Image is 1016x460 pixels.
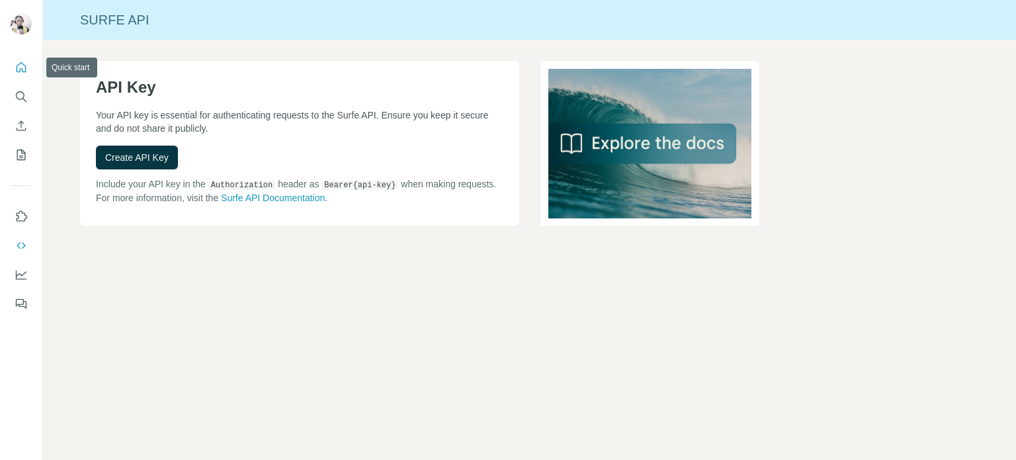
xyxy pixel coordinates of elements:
code: Authorization [208,181,276,190]
p: Include your API key in the header as when making requests. For more information, visit the . [96,177,503,205]
code: Bearer {api-key} [321,181,398,190]
button: My lists [11,143,32,167]
button: Search [11,85,32,109]
a: Surfe API Documentation [221,193,325,203]
button: Create API Key [96,146,178,169]
p: Your API key is essential for authenticating requests to the Surfe API. Ensure you keep it secure... [96,109,503,135]
h1: API Key [96,77,503,98]
button: Feedback [11,292,32,316]
button: Dashboard [11,263,32,287]
span: Create API Key [105,151,169,164]
button: Use Surfe on LinkedIn [11,205,32,228]
div: Surfe API [43,11,1016,29]
img: Avatar [11,13,32,34]
button: Quick start [11,56,32,79]
button: Use Surfe API [11,234,32,257]
button: Enrich CSV [11,114,32,138]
